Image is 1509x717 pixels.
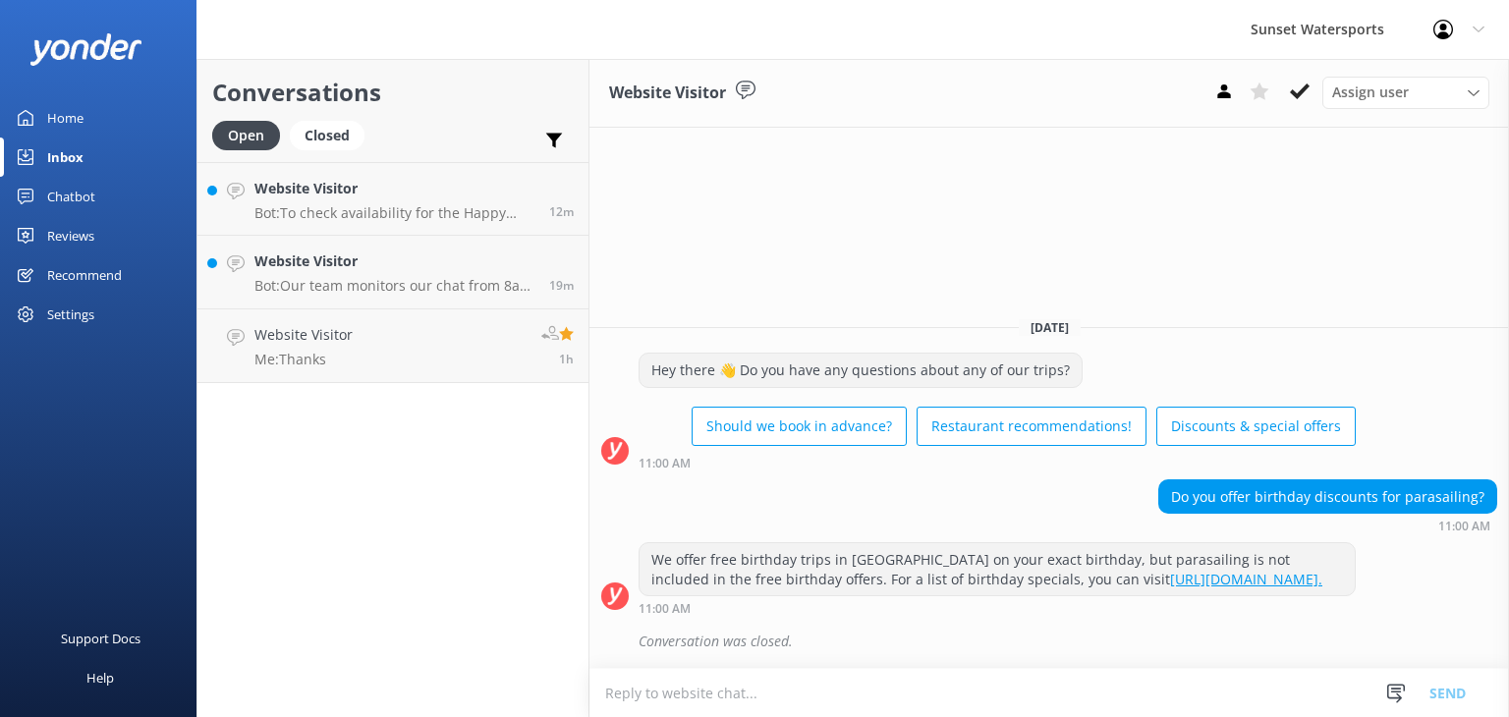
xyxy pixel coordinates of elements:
strong: 11:00 AM [639,458,691,469]
div: Do you offer birthday discounts for parasailing? [1159,480,1496,514]
a: Website VisitorMe:Thanks1h [197,309,588,383]
h4: Website Visitor [254,178,534,199]
div: Support Docs [61,619,140,658]
div: Reviews [47,216,94,255]
div: Settings [47,295,94,334]
button: Should we book in advance? [692,407,907,446]
p: Bot: Our team monitors our chat from 8am to 8pm and will be with you shortly. If you'd like to ca... [254,277,534,295]
span: [DATE] [1019,319,1081,336]
img: yonder-white-logo.png [29,33,142,66]
div: Home [47,98,84,138]
div: Hey there 👋 Do you have any questions about any of our trips? [640,354,1082,387]
button: Discounts & special offers [1156,407,1356,446]
div: Assign User [1322,77,1489,108]
h4: Website Visitor [254,324,353,346]
strong: 11:00 AM [1438,521,1490,532]
span: Aug 24 2025 10:46am (UTC -05:00) America/Cancun [559,351,574,367]
h3: Website Visitor [609,81,726,106]
h2: Conversations [212,74,574,111]
div: Closed [290,121,364,150]
p: Me: Thanks [254,351,353,368]
a: Website VisitorBot:To check availability for the Happy Hour Sandbar Charter on [DATE], please vis... [197,162,588,236]
a: Website VisitorBot:Our team monitors our chat from 8am to 8pm and will be with you shortly. If yo... [197,236,588,309]
a: Closed [290,124,374,145]
span: Aug 24 2025 12:14pm (UTC -05:00) America/Cancun [549,203,574,220]
p: Bot: To check availability for the Happy Hour Sandbar Charter on [DATE], please visit [URL][DOMAI... [254,204,534,222]
div: Conversation was closed. [639,625,1497,658]
div: Inbox [47,138,84,177]
div: Open [212,121,280,150]
h4: Website Visitor [254,250,534,272]
div: Aug 24 2025 10:00am (UTC -05:00) America/Cancun [1158,519,1497,532]
div: We offer free birthday trips in [GEOGRAPHIC_DATA] on your exact birthday, but parasailing is not ... [640,543,1355,595]
button: Restaurant recommendations! [917,407,1146,446]
div: Aug 24 2025 10:00am (UTC -05:00) America/Cancun [639,456,1356,469]
span: Aug 24 2025 12:07pm (UTC -05:00) America/Cancun [549,277,574,294]
div: Aug 24 2025 10:00am (UTC -05:00) America/Cancun [639,601,1356,615]
div: Recommend [47,255,122,295]
div: Help [86,658,114,697]
span: Assign user [1332,82,1409,103]
strong: 11:00 AM [639,603,691,615]
div: Chatbot [47,177,95,216]
a: Open [212,124,290,145]
div: 2025-08-24T16:54:14.218 [601,625,1497,658]
a: [URL][DOMAIN_NAME]. [1170,570,1322,588]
